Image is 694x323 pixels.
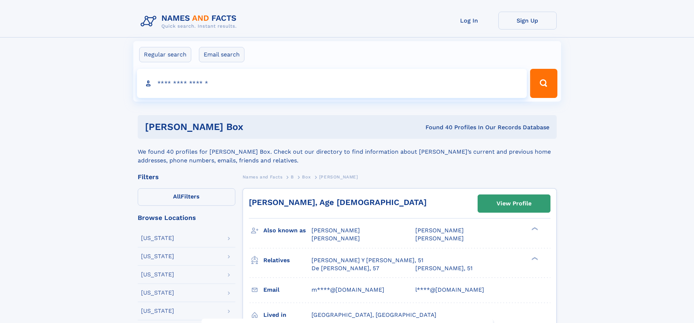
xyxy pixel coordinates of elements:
[302,172,311,181] a: Box
[415,235,464,242] span: [PERSON_NAME]
[415,227,464,234] span: [PERSON_NAME]
[415,264,473,272] a: [PERSON_NAME], 51
[139,47,191,62] label: Regular search
[145,122,334,131] h1: [PERSON_NAME] box
[291,174,294,180] span: B
[138,188,235,206] label: Filters
[530,69,557,98] button: Search Button
[478,195,550,212] a: View Profile
[138,139,557,165] div: We found 40 profiles for [PERSON_NAME] Box. Check out our directory to find information about [PE...
[249,198,427,207] a: [PERSON_NAME], Age [DEMOGRAPHIC_DATA]
[141,290,174,296] div: [US_STATE]
[334,123,549,131] div: Found 40 Profiles In Our Records Database
[141,308,174,314] div: [US_STATE]
[291,172,294,181] a: B
[311,311,436,318] span: [GEOGRAPHIC_DATA], [GEOGRAPHIC_DATA]
[497,195,532,212] div: View Profile
[138,12,243,31] img: Logo Names and Facts
[141,235,174,241] div: [US_STATE]
[173,193,181,200] span: All
[319,174,358,180] span: [PERSON_NAME]
[311,256,423,264] a: [PERSON_NAME] Y [PERSON_NAME], 51
[530,227,538,231] div: ❯
[263,284,311,296] h3: Email
[530,256,538,261] div: ❯
[141,253,174,259] div: [US_STATE]
[138,214,235,221] div: Browse Locations
[311,264,379,272] a: De [PERSON_NAME], 57
[137,69,527,98] input: search input
[311,235,360,242] span: [PERSON_NAME]
[311,227,360,234] span: [PERSON_NAME]
[498,12,557,29] a: Sign Up
[302,174,311,180] span: Box
[199,47,244,62] label: Email search
[263,254,311,267] h3: Relatives
[263,224,311,237] h3: Also known as
[138,174,235,180] div: Filters
[263,309,311,321] h3: Lived in
[141,272,174,277] div: [US_STATE]
[440,12,498,29] a: Log In
[243,172,283,181] a: Names and Facts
